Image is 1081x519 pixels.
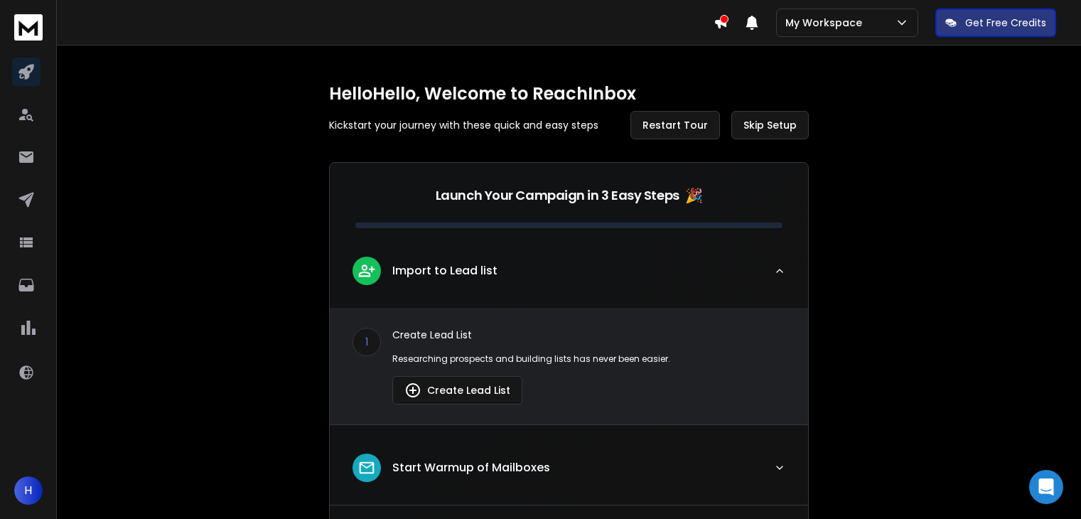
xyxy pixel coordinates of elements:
[630,111,720,139] button: Restart Tour
[330,245,808,308] button: leadImport to Lead list
[392,328,785,342] p: Create Lead List
[436,186,679,205] p: Launch Your Campaign in 3 Easy Steps
[935,9,1056,37] button: Get Free Credits
[329,118,598,132] p: Kickstart your journey with these quick and easy steps
[685,186,703,205] span: 🎉
[731,111,809,139] button: Skip Setup
[14,476,43,505] button: H
[1029,470,1063,504] div: Open Intercom Messenger
[743,118,797,132] span: Skip Setup
[392,459,550,476] p: Start Warmup of Mailboxes
[404,382,421,399] img: lead
[357,262,376,279] img: lead
[353,328,381,356] div: 1
[965,16,1046,30] p: Get Free Credits
[330,442,808,505] button: leadStart Warmup of Mailboxes
[329,82,809,105] h1: Hello Hello , Welcome to ReachInbox
[14,14,43,41] img: logo
[785,16,868,30] p: My Workspace
[357,459,376,477] img: lead
[330,308,808,424] div: leadImport to Lead list
[392,262,498,279] p: Import to Lead list
[392,353,785,365] p: Researching prospects and building lists has never been easier.
[392,376,522,405] button: Create Lead List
